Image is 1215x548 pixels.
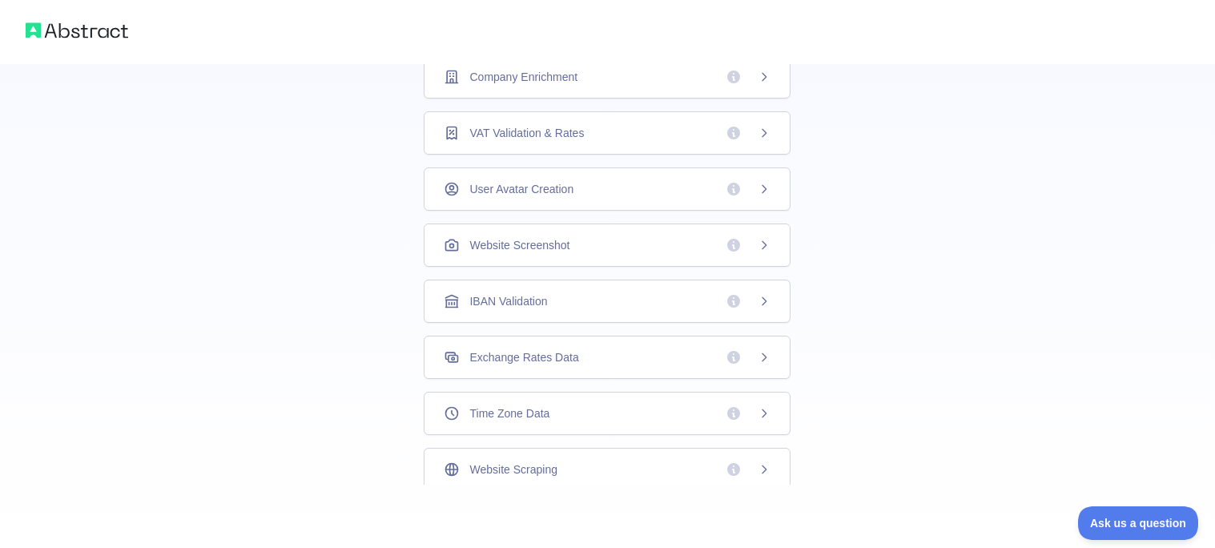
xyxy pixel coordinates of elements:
img: Abstract logo [26,19,128,42]
span: Company Enrichment [469,69,577,85]
iframe: Toggle Customer Support [1078,506,1199,540]
span: VAT Validation & Rates [469,125,584,141]
span: Website Scraping [469,461,557,477]
span: User Avatar Creation [469,181,573,197]
span: Exchange Rates Data [469,349,578,365]
span: Time Zone Data [469,405,549,421]
span: IBAN Validation [469,293,547,309]
span: Website Screenshot [469,237,569,253]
